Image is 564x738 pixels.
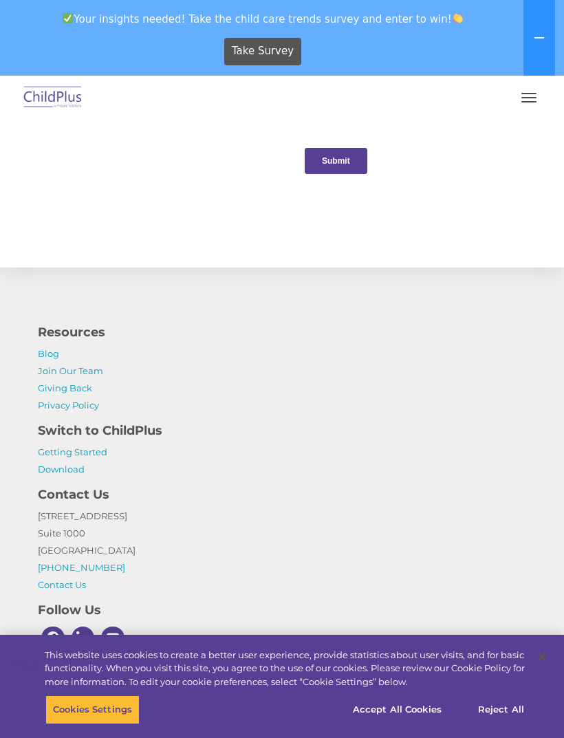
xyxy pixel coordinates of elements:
button: Close [527,642,557,672]
span: Your insights needed! Take the child care trends survey and enter to win! [6,6,521,32]
a: Join Our Team [38,365,103,376]
a: Take Survey [224,38,302,65]
img: 👏 [453,13,463,23]
a: Linkedin [68,623,98,653]
div: This website uses cookies to create a better user experience, provide statistics about user visit... [45,649,525,689]
p: [STREET_ADDRESS] Suite 1000 [GEOGRAPHIC_DATA] [38,508,526,594]
button: Accept All Cookies [345,695,449,724]
h4: Resources [38,323,526,342]
h4: Switch to ChildPlus [38,421,526,440]
button: Reject All [458,695,544,724]
a: Youtube [98,623,128,653]
a: Download [38,464,85,475]
a: Blog [38,348,59,359]
a: Facebook [38,623,68,653]
span: Take Survey [232,39,294,63]
img: ✅ [63,13,73,23]
a: [PHONE_NUMBER] [38,562,125,573]
a: Privacy Policy [38,400,99,411]
h4: Follow Us [38,600,526,620]
button: Cookies Settings [45,695,140,724]
a: Contact Us [38,579,86,590]
a: Getting Started [38,446,107,457]
h4: Contact Us [38,485,526,504]
a: Giving Back [38,382,92,393]
img: ChildPlus by Procare Solutions [21,82,85,114]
